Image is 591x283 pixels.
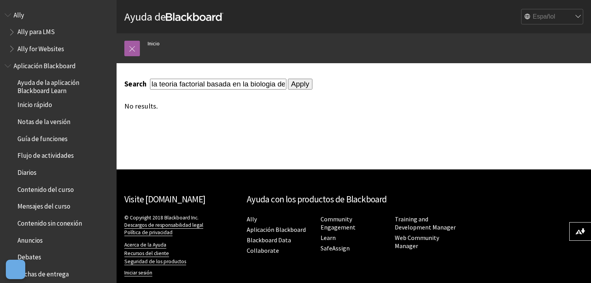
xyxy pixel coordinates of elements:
a: Training and Development Manager [395,215,456,231]
a: Inicio [148,39,160,48]
a: Web Community Manager [395,234,439,250]
a: Collaborate [247,247,279,255]
a: Learn [321,234,336,242]
a: Community Engagement [321,215,356,231]
span: Diarios [17,166,37,176]
span: Ayuda de la aplicación Blackboard Learn [17,76,111,95]
span: Contenido sin conexión [17,217,82,227]
a: Blackboard Data [247,236,291,244]
span: Flujo de actividades [17,149,74,160]
input: Apply [288,79,312,90]
a: Descargos de responsabilidad legal [124,222,203,229]
span: Ally para LMS [17,26,55,36]
label: Search [124,79,148,88]
span: Inicio rápido [17,98,52,109]
a: Ally [247,215,257,223]
a: Seguridad de los productos [124,258,186,265]
span: Fechas de entrega [17,267,69,278]
span: Guía de funciones [17,132,68,143]
span: Ally [14,9,24,19]
span: Anuncios [17,234,43,244]
select: Site Language Selector [521,9,584,25]
span: Contenido del curso [17,183,74,193]
span: Ally for Websites [17,42,64,53]
strong: Blackboard [166,13,223,21]
a: Política de privacidad [124,229,173,236]
span: Mensajes del curso [17,200,70,211]
span: Notas de la versión [17,115,70,126]
h2: Ayuda con los productos de Blackboard [247,193,461,206]
span: Debates [17,251,41,261]
nav: Book outline for Anthology Ally Help [5,9,112,55]
a: Visite [DOMAIN_NAME] [124,193,205,205]
a: Acerca de la Ayuda [124,242,166,248]
a: SafeAssign [321,244,350,252]
a: Iniciar sesión [124,269,152,276]
div: No results. [124,102,468,110]
a: Ayuda deBlackboard [124,10,223,24]
p: © Copyright 2018 Blackboard Inc. [124,214,239,236]
a: Recursos del cliente [124,250,169,257]
span: Aplicación Blackboard [14,59,76,70]
a: Aplicación Blackboard [247,226,306,234]
button: Abrir preferencias [6,260,25,279]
